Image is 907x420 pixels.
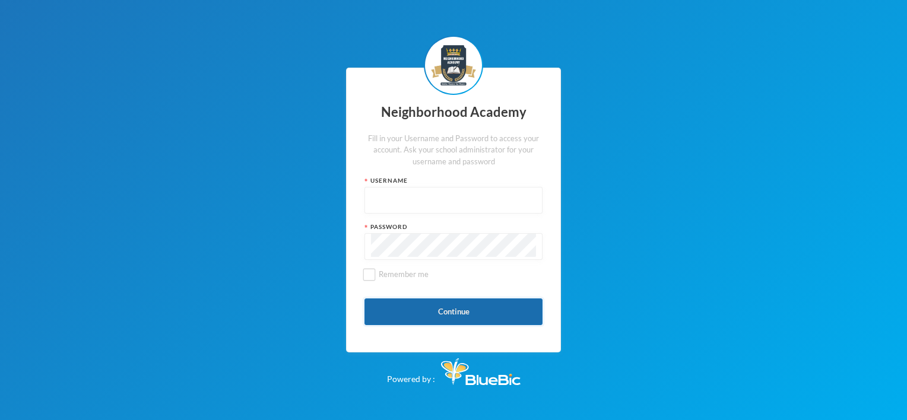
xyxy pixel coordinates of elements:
div: Powered by : [387,352,521,385]
button: Continue [364,298,543,325]
img: Bluebic [441,358,521,385]
div: Username [364,176,543,185]
span: Remember me [374,269,433,279]
div: Password [364,222,543,231]
div: Fill in your Username and Password to access your account. Ask your school administrator for your... [364,133,543,168]
div: Neighborhood Academy [364,101,543,124]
